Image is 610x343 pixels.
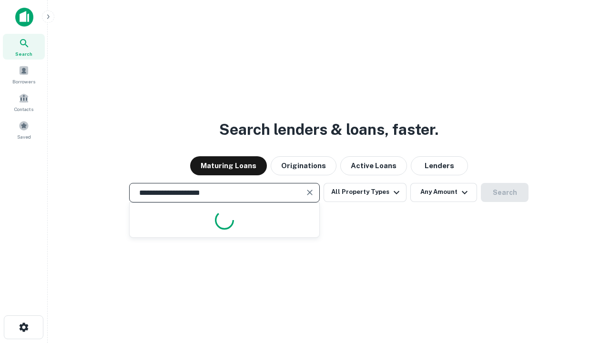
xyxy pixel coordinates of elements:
[340,156,407,175] button: Active Loans
[271,156,336,175] button: Originations
[410,183,477,202] button: Any Amount
[3,89,45,115] a: Contacts
[3,34,45,60] a: Search
[324,183,407,202] button: All Property Types
[17,133,31,141] span: Saved
[303,186,316,199] button: Clear
[15,8,33,27] img: capitalize-icon.png
[562,267,610,313] iframe: Chat Widget
[190,156,267,175] button: Maturing Loans
[219,118,438,141] h3: Search lenders & loans, faster.
[12,78,35,85] span: Borrowers
[3,61,45,87] a: Borrowers
[3,117,45,142] a: Saved
[15,50,32,58] span: Search
[411,156,468,175] button: Lenders
[14,105,33,113] span: Contacts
